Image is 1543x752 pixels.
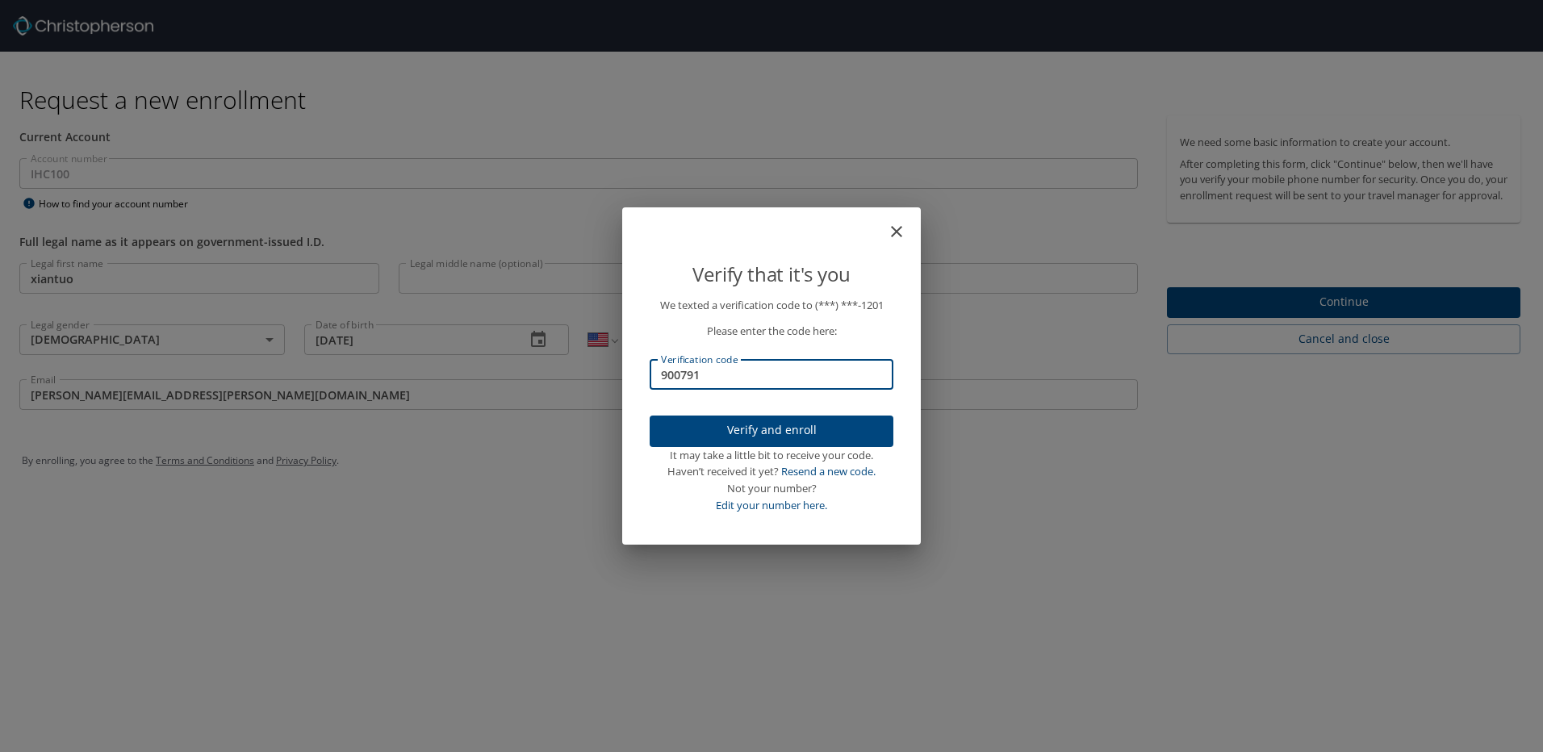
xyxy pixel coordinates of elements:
p: Please enter the code here: [650,323,893,340]
div: Haven’t received it yet? [650,463,893,480]
div: It may take a little bit to receive your code. [650,447,893,464]
button: Verify and enroll [650,416,893,447]
button: close [895,214,914,233]
p: We texted a verification code to (***) ***- 1201 [650,297,893,314]
span: Verify and enroll [663,420,880,441]
a: Resend a new code. [781,464,876,478]
div: Not your number? [650,480,893,497]
p: Verify that it's you [650,259,893,290]
a: Edit your number here. [716,498,827,512]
